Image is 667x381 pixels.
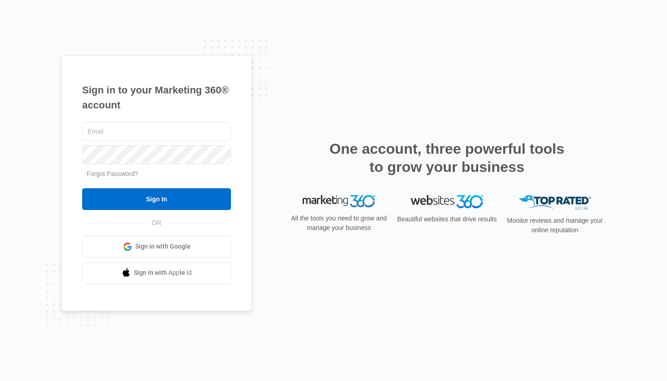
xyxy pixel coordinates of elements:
[288,214,390,233] p: All the tools you need to grow and manage your business
[82,236,231,258] a: Sign in with Google
[504,216,606,235] p: Monitor reviews and manage your online reputation
[519,195,591,210] img: Top Rated Local
[82,83,231,112] h1: Sign in to your Marketing 360® account
[396,215,498,224] p: Beautiful websites that drive results
[82,188,231,210] input: Sign In
[87,170,138,177] a: Forgot Password?
[82,122,231,141] input: Email
[134,268,192,278] span: Sign in with Apple Id
[146,218,168,228] span: OR
[303,195,375,208] img: Marketing 360
[411,195,483,208] img: Websites 360
[327,140,567,176] h2: One account, three powerful tools to grow your business
[135,242,191,251] span: Sign in with Google
[82,262,231,284] a: Sign in with Apple Id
